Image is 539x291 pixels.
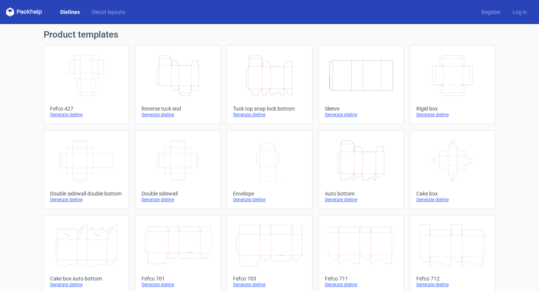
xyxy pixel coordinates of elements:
a: Double sidewallGenerate dieline [135,130,221,209]
div: Reverse tuck end [142,106,214,112]
div: Envelope [233,191,306,197]
a: Cake boxGenerate dieline [410,130,495,209]
div: Generate dieline [50,197,123,203]
div: Generate dieline [416,282,489,288]
a: Dielines [54,8,86,16]
div: Cake box auto bottom [50,276,123,282]
a: Rigid boxGenerate dieline [410,45,495,124]
div: Tuck top snap lock bottom [233,106,306,112]
div: Generate dieline [142,282,214,288]
h1: Product templates [44,30,495,39]
div: Sleeve [325,106,397,112]
a: Double sidewall double bottomGenerate dieline [44,130,129,209]
div: Generate dieline [233,197,306,203]
a: Reverse tuck endGenerate dieline [135,45,221,124]
div: Generate dieline [233,282,306,288]
div: Fefco 712 [416,276,489,282]
div: Generate dieline [325,112,397,118]
div: Auto bottom [325,191,397,197]
a: Fefco 427Generate dieline [44,45,129,124]
div: Generate dieline [142,112,214,118]
a: Register [475,8,507,16]
a: Log in [507,8,533,16]
div: Generate dieline [50,282,123,288]
div: Double sidewall [142,191,214,197]
a: EnvelopeGenerate dieline [227,130,312,209]
div: Generate dieline [50,112,123,118]
a: Tuck top snap lock bottomGenerate dieline [227,45,312,124]
a: Diecut layouts [86,8,131,16]
div: Fefco 427 [50,106,123,112]
div: Generate dieline [325,282,397,288]
div: Generate dieline [416,197,489,203]
div: Generate dieline [416,112,489,118]
div: Fefco 711 [325,276,397,282]
a: Auto bottomGenerate dieline [318,130,404,209]
div: Generate dieline [142,197,214,203]
a: SleeveGenerate dieline [318,45,404,124]
div: Rigid box [416,106,489,112]
div: Cake box [416,191,489,197]
div: Generate dieline [325,197,397,203]
div: Fefco 703 [233,276,306,282]
div: Fefco 701 [142,276,214,282]
div: Double sidewall double bottom [50,191,123,197]
div: Generate dieline [233,112,306,118]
